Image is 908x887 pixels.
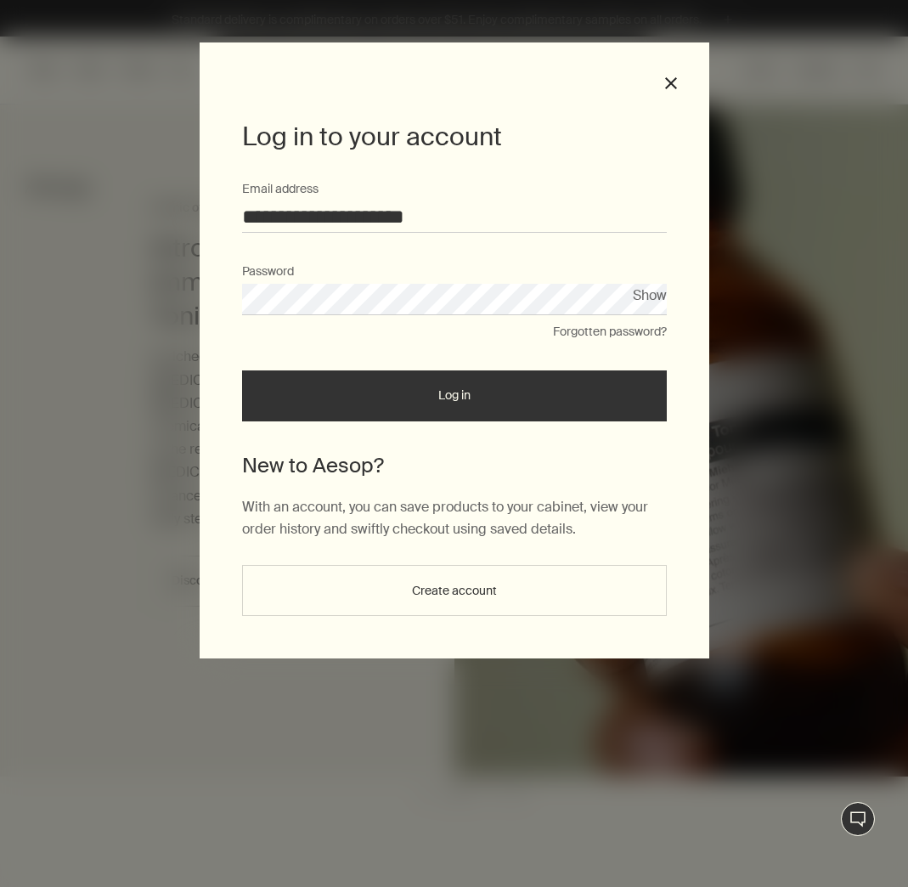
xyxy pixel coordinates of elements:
h1: Log in to your account [242,119,667,155]
button: Create account [242,565,667,616]
button: Log in [242,370,667,421]
button: Close [663,76,679,91]
button: Live Assistance [841,802,875,836]
button: Forgotten password? [553,324,667,341]
h2: New to Aesop? [242,451,667,480]
p: With an account, you can save products to your cabinet, view your order history and swiftly check... [242,496,667,540]
button: Show [633,284,667,307]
